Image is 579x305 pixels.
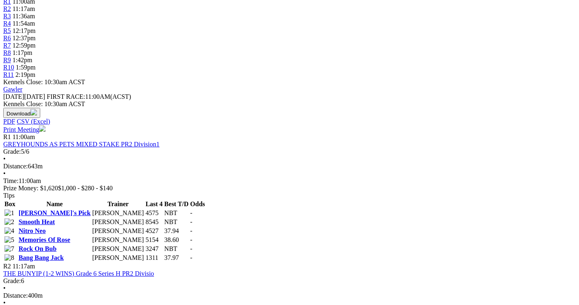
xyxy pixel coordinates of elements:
[3,177,19,184] span: Time:
[3,42,11,49] a: R7
[3,263,11,270] span: R2
[3,49,11,56] a: R8
[47,93,85,100] span: FIRST RACE:
[19,218,55,225] a: Smooth Heat
[3,118,15,125] a: PDF
[4,218,14,226] img: 2
[3,277,576,285] div: 6
[190,200,205,208] th: Odds
[3,177,576,185] div: 11:00am
[92,209,144,217] td: [PERSON_NAME]
[164,236,189,244] td: 38.60
[19,245,56,252] a: Rock On Bub
[190,218,192,225] span: -
[3,27,11,34] a: R5
[3,163,576,170] div: 643m
[145,218,163,226] td: 8545
[164,245,189,253] td: NBT
[17,118,50,125] a: CSV (Excel)
[3,78,85,85] span: Kennels Close: 10:30am ACST
[92,254,144,262] td: [PERSON_NAME]
[145,227,163,235] td: 4527
[145,209,163,217] td: 4575
[19,236,70,243] a: Memories Of Rose
[3,126,46,133] a: Print Meeting
[3,118,576,125] div: Download
[3,277,21,284] span: Grade:
[3,170,6,177] span: •
[145,245,163,253] td: 3247
[3,285,6,292] span: •
[3,93,24,100] span: [DATE]
[3,141,160,148] a: GREYHOUNDS AS PETS MIXED STAKE PR2 Division1
[19,227,46,234] a: Nitro Neo
[13,27,36,34] span: 12:17pm
[13,263,35,270] span: 11:17am
[164,209,189,217] td: NBT
[47,93,131,100] span: 11:00AM(ACST)
[13,133,35,140] span: 11:00am
[39,125,46,132] img: printer.svg
[3,148,21,155] span: Grade:
[3,163,28,170] span: Distance:
[58,185,113,192] span: $1,000 - $280 - $140
[164,254,189,262] td: 37.97
[92,218,144,226] td: [PERSON_NAME]
[190,245,192,252] span: -
[3,100,576,108] div: Kennels Close: 10:30am ACST
[92,236,144,244] td: [PERSON_NAME]
[190,254,192,261] span: -
[4,236,14,244] img: 5
[190,236,192,243] span: -
[3,71,14,78] a: R11
[4,254,14,261] img: 8
[13,5,35,12] span: 11:17am
[3,93,45,100] span: [DATE]
[3,270,154,277] a: THE BUNYIP (1-2 WINS) Grade 6 Series H PR2 Divisio
[3,5,11,12] a: R2
[19,209,91,216] a: [PERSON_NAME]'s Pick
[13,35,36,41] span: 12:37pm
[145,254,163,262] td: 1311
[18,200,91,208] th: Name
[4,200,15,207] span: Box
[3,133,11,140] span: R1
[164,200,189,208] th: Best T/D
[13,57,33,63] span: 1:42pm
[3,155,6,162] span: •
[13,20,35,27] span: 11:54am
[92,245,144,253] td: [PERSON_NAME]
[3,292,576,299] div: 400m
[13,49,33,56] span: 1:17pm
[4,227,14,235] img: 4
[3,13,11,20] a: R3
[30,109,37,115] img: download.svg
[16,64,36,71] span: 1:59pm
[3,20,11,27] a: R4
[92,227,144,235] td: [PERSON_NAME]
[3,292,28,299] span: Distance:
[15,71,35,78] span: 2:19pm
[13,13,35,20] span: 11:36am
[3,57,11,63] a: R9
[4,245,14,253] img: 7
[190,209,192,216] span: -
[164,227,189,235] td: 37.94
[164,218,189,226] td: NBT
[3,35,11,41] a: R6
[3,148,576,155] div: 5/6
[145,236,163,244] td: 5154
[190,227,192,234] span: -
[3,64,14,71] a: R10
[3,108,40,118] button: Download
[145,200,163,208] th: Last 4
